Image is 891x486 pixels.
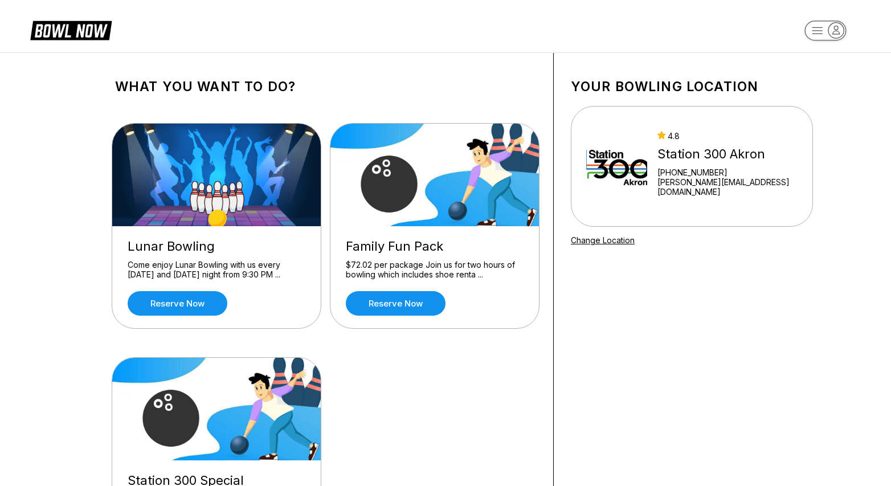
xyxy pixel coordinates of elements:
[346,291,445,316] a: Reserve now
[330,124,540,226] img: Family Fun Pack
[657,177,798,197] a: [PERSON_NAME][EMAIL_ADDRESS][DOMAIN_NAME]
[657,168,798,177] div: [PHONE_NUMBER]
[115,79,536,95] h1: What you want to do?
[112,124,322,226] img: Lunar Bowling
[128,239,305,254] div: Lunar Bowling
[571,235,635,245] a: Change Location
[657,131,798,141] div: 4.8
[128,260,305,280] div: Come enjoy Lunar Bowling with us every [DATE] and [DATE] night from 9:30 PM ...
[346,239,524,254] div: Family Fun Pack
[346,260,524,280] div: $72.02 per package Join us for two hours of bowling which includes shoe renta ...
[128,291,227,316] a: Reserve now
[586,124,647,209] img: Station 300 Akron
[657,146,798,162] div: Station 300 Akron
[571,79,813,95] h1: Your bowling location
[112,358,322,460] img: Station 300 Special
